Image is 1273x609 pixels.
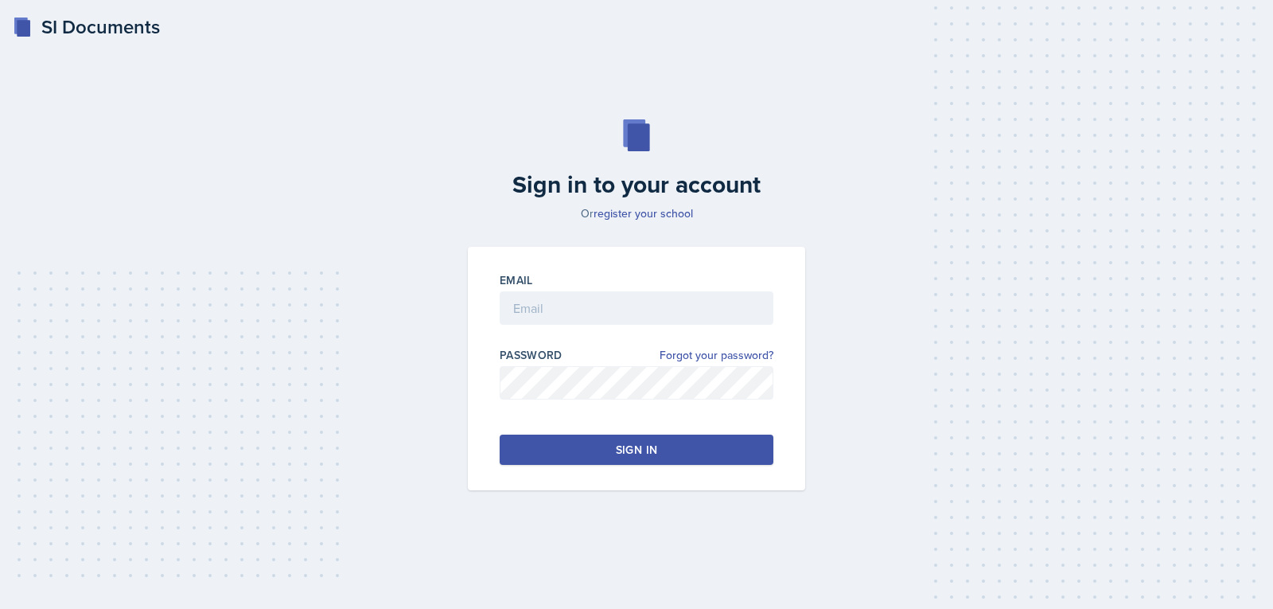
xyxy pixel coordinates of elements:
div: Sign in [616,442,657,458]
a: register your school [594,205,693,221]
a: SI Documents [13,13,160,41]
label: Password [500,347,563,363]
a: Forgot your password? [660,347,773,364]
button: Sign in [500,435,773,465]
h2: Sign in to your account [458,170,815,199]
input: Email [500,291,773,325]
p: Or [458,205,815,221]
label: Email [500,272,533,288]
